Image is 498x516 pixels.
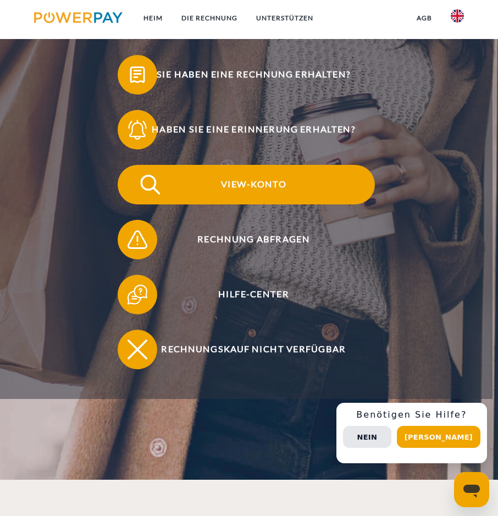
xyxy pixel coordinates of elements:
[125,282,150,307] img: qb_help.svg
[118,55,375,95] button: Sie haben eine Rechnung erhalten?
[118,165,375,204] button: View-Konto
[132,330,375,369] span: Rechnungskauf nicht verfügbar
[343,426,391,448] button: Nein
[407,8,441,28] a: AGB
[172,8,247,28] a: DIE RECHNUNG
[103,53,389,97] a: Sie haben eine Rechnung erhalten?
[134,8,172,28] a: Heim
[132,275,375,314] span: Hilfe-Center
[118,110,375,149] button: Haben Sie eine Erinnerung erhalten?
[103,218,389,262] a: Rechnung abfragen
[132,165,375,204] span: View-Konto
[132,220,375,259] span: Rechnung abfragen
[118,275,375,314] button: Hilfe-Center
[132,55,375,95] span: Sie haben eine Rechnung erhalten?
[451,9,464,23] img: De
[125,337,150,362] img: qb_close.svg
[103,273,389,317] a: Hilfe-Center
[336,403,487,463] div: Schnellhilfe
[125,117,150,142] img: qb_bell.svg
[125,62,150,87] img: qb_bill.svg
[118,220,375,259] button: Rechnung abfragen
[34,12,123,23] img: logo-powerpay.svg
[103,108,389,152] a: Haben Sie eine Erinnerung erhalten?
[138,172,163,197] img: qb_search.svg
[118,330,375,369] button: Rechnungskauf nicht verfügbar
[397,426,480,448] button: [PERSON_NAME]
[125,227,150,252] img: qb_warning.svg
[103,328,389,371] a: Rechnungskauf nicht verfügbar
[454,472,489,507] iframe: Schaltfläche zum Öffnen des Messaging-Fensters
[132,110,375,149] span: Haben Sie eine Erinnerung erhalten?
[103,163,389,207] a: View-Konto
[247,8,323,28] a: Unterstützen
[343,409,480,420] h3: Benötigen Sie Hilfe?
